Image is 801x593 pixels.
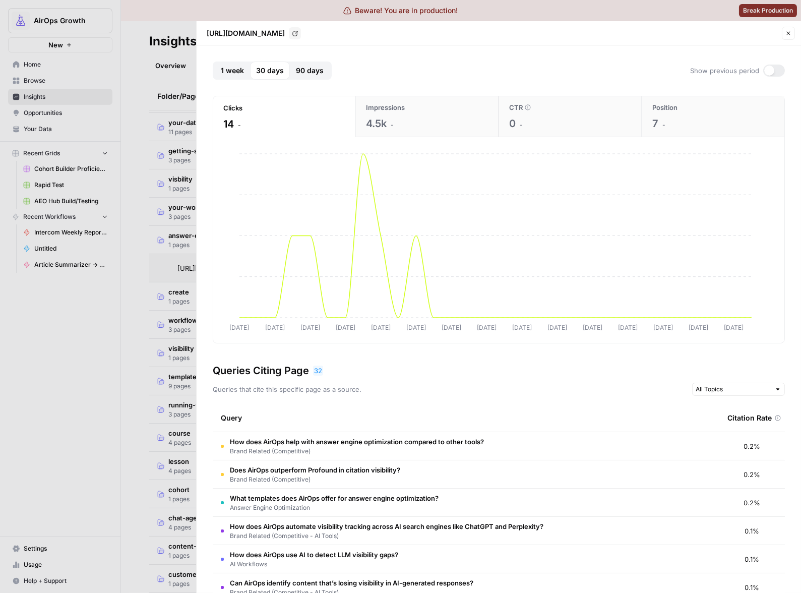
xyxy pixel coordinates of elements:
span: How does AirOps help with answer engine optimization compared to other tools? [230,437,484,447]
span: 1 week [221,66,244,76]
tspan: [DATE] [230,324,250,332]
p: [URL][DOMAIN_NAME] [207,28,285,38]
span: 0 [509,116,516,131]
tspan: [DATE] [583,324,602,332]
button: 90 days [290,62,330,80]
span: 90 days [296,66,324,76]
span: Can AirOps identify content that’s losing visibility in AI-generated responses? [230,578,473,588]
button: 1 week [215,62,250,80]
span: Show previous period [690,66,759,76]
span: Impressions [366,102,405,112]
span: Position [652,102,677,112]
tspan: [DATE] [477,324,497,332]
p: Queries that cite this specific page as a source. [213,384,361,394]
span: Clicks [223,103,242,113]
tspan: [DATE] [724,324,744,332]
span: CTR [509,102,523,112]
span: Citation Rate [727,413,772,423]
span: 0.2% [744,498,761,508]
button: CTR0- [499,96,642,137]
span: Brand Related (Competitive) [230,447,484,456]
span: How does AirOps use AI to detect LLM visibility gaps? [230,550,398,560]
span: - [662,121,665,130]
div: 32 [313,366,323,376]
tspan: [DATE] [547,324,567,332]
span: 0.1% [745,582,760,592]
span: 0.1% [745,526,760,536]
button: Position7- [642,96,784,137]
button: Clicks14- [213,97,355,137]
span: How does AirOps automate visibility tracking across AI search engines like ChatGPT and Perplexity? [230,521,543,531]
tspan: [DATE] [265,324,285,332]
h3: Queries Citing Page [213,364,309,378]
tspan: [DATE] [689,324,708,332]
a: Go to page https://www.airops.com/answer-engine-visibility [289,27,301,39]
input: All Topics [696,384,770,394]
tspan: [DATE] [653,324,673,332]
tspan: [DATE] [442,324,461,332]
span: Brand Related (Competitive) [230,475,400,484]
span: 0.2% [744,469,761,480]
div: Query [221,404,711,432]
span: 7 [652,116,658,131]
span: Answer Engine Optimization [230,503,439,512]
tspan: [DATE] [512,324,532,332]
span: Does AirOps outperform Profound in citation visibility? [230,465,400,475]
span: 0.1% [745,554,760,564]
span: 0.2% [744,441,761,451]
span: - [520,121,523,130]
button: Impressions4.5k- [355,96,499,137]
span: Brand Related (Competitive - AI Tools) [230,531,543,541]
span: What templates does AirOps offer for answer engine optimization? [230,493,439,503]
span: 4.5k [366,116,387,131]
tspan: [DATE] [406,324,426,332]
span: 30 days [256,66,284,76]
tspan: [DATE] [618,324,638,332]
tspan: [DATE] [371,324,391,332]
span: 14 [223,117,234,131]
span: - [238,121,241,130]
span: - [391,121,394,130]
tspan: [DATE] [336,324,355,332]
tspan: [DATE] [300,324,320,332]
span: AI Workflows [230,560,398,569]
